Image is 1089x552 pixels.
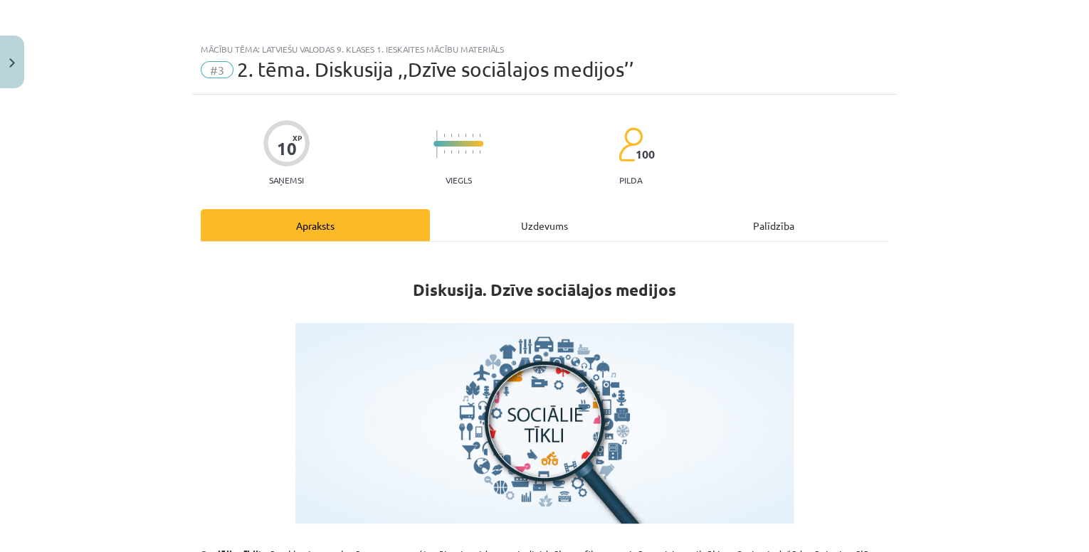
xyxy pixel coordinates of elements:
[465,134,466,137] img: icon-short-line-57e1e144782c952c97e751825c79c345078a6d821885a25fce030b3d8c18986b.svg
[472,150,473,154] img: icon-short-line-57e1e144782c952c97e751825c79c345078a6d821885a25fce030b3d8c18986b.svg
[451,134,452,137] img: icon-short-line-57e1e144782c952c97e751825c79c345078a6d821885a25fce030b3d8c18986b.svg
[443,150,445,154] img: icon-short-line-57e1e144782c952c97e751825c79c345078a6d821885a25fce030b3d8c18986b.svg
[458,150,459,154] img: icon-short-line-57e1e144782c952c97e751825c79c345078a6d821885a25fce030b3d8c18986b.svg
[436,130,438,158] img: icon-long-line-d9ea69661e0d244f92f715978eff75569469978d946b2353a9bb055b3ed8787d.svg
[293,134,302,142] span: XP
[237,58,634,81] span: 2. tēma. Diskusija ,,Dzīve sociālajos medijos’’
[479,150,480,154] img: icon-short-line-57e1e144782c952c97e751825c79c345078a6d821885a25fce030b3d8c18986b.svg
[201,61,233,78] span: #3
[465,150,466,154] img: icon-short-line-57e1e144782c952c97e751825c79c345078a6d821885a25fce030b3d8c18986b.svg
[201,209,430,241] div: Apraksts
[451,150,452,154] img: icon-short-line-57e1e144782c952c97e751825c79c345078a6d821885a25fce030b3d8c18986b.svg
[619,175,642,185] p: pilda
[413,280,676,300] strong: Diskusija. Dzīve sociālajos medijos
[446,175,472,185] p: Viegls
[443,134,445,137] img: icon-short-line-57e1e144782c952c97e751825c79c345078a6d821885a25fce030b3d8c18986b.svg
[9,58,15,68] img: icon-close-lesson-0947bae3869378f0d4975bcd49f059093ad1ed9edebbc8119c70593378902aed.svg
[263,175,310,185] p: Saņemsi
[277,139,297,159] div: 10
[636,148,655,161] span: 100
[472,134,473,137] img: icon-short-line-57e1e144782c952c97e751825c79c345078a6d821885a25fce030b3d8c18986b.svg
[201,44,888,54] div: Mācību tēma: Latviešu valodas 9. klases 1. ieskaites mācību materiāls
[458,134,459,137] img: icon-short-line-57e1e144782c952c97e751825c79c345078a6d821885a25fce030b3d8c18986b.svg
[659,209,888,241] div: Palīdzība
[479,134,480,137] img: icon-short-line-57e1e144782c952c97e751825c79c345078a6d821885a25fce030b3d8c18986b.svg
[430,209,659,241] div: Uzdevums
[618,127,643,162] img: students-c634bb4e5e11cddfef0936a35e636f08e4e9abd3cc4e673bd6f9a4125e45ecb1.svg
